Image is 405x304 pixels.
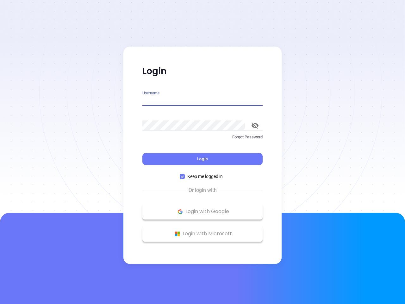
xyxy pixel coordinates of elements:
[142,153,263,165] button: Login
[142,204,263,219] button: Google Logo Login with Google
[185,187,220,194] span: Or login with
[185,173,225,180] span: Keep me logged in
[142,226,263,242] button: Microsoft Logo Login with Microsoft
[247,118,263,133] button: toggle password visibility
[176,208,184,216] img: Google Logo
[197,156,208,161] span: Login
[173,230,181,238] img: Microsoft Logo
[142,91,159,95] label: Username
[142,134,263,140] p: Forgot Password
[146,207,259,216] p: Login with Google
[142,134,263,145] a: Forgot Password
[142,66,263,77] p: Login
[146,229,259,238] p: Login with Microsoft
